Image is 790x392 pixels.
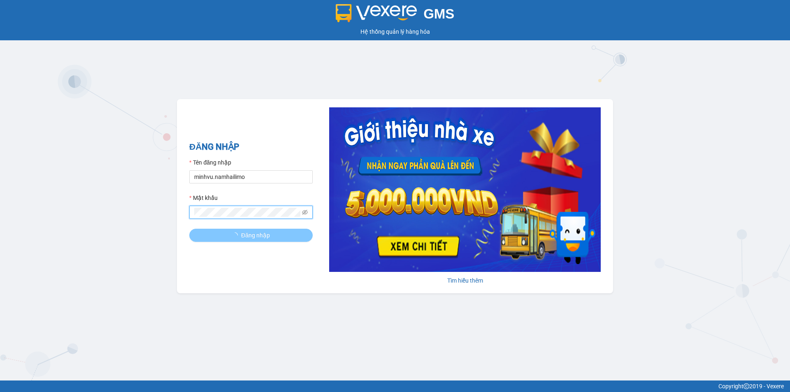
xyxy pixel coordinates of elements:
[189,140,313,154] h2: ĐĂNG NHẬP
[189,170,313,183] input: Tên đăng nhập
[423,6,454,21] span: GMS
[302,209,308,215] span: eye-invisible
[232,232,241,238] span: loading
[329,276,601,285] div: Tìm hiểu thêm
[2,27,788,36] div: Hệ thống quản lý hàng hóa
[189,193,218,202] label: Mật khẩu
[6,382,784,391] div: Copyright 2019 - Vexere
[241,231,270,240] span: Đăng nhập
[194,208,300,217] input: Mật khẩu
[336,4,417,22] img: logo 2
[336,12,455,19] a: GMS
[329,107,601,272] img: banner-0
[189,229,313,242] button: Đăng nhập
[189,158,231,167] label: Tên đăng nhập
[744,383,749,389] span: copyright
